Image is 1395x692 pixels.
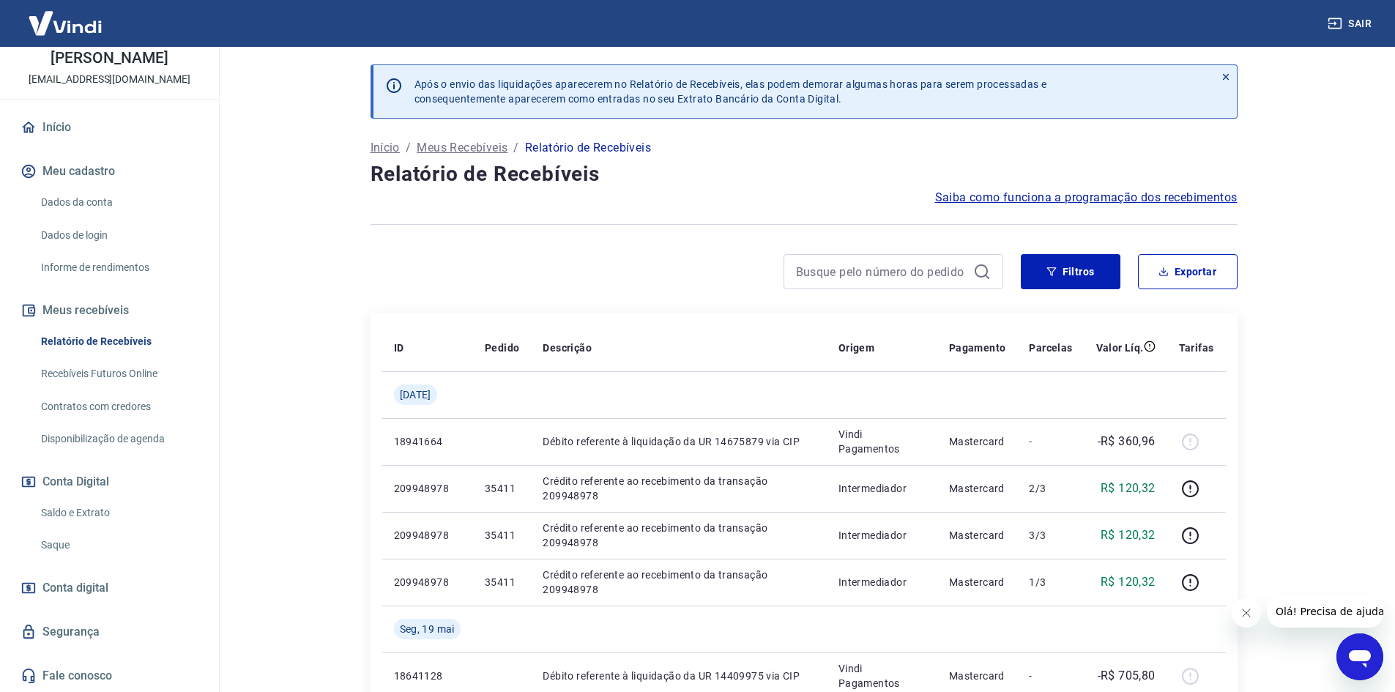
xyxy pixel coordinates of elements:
p: 2/3 [1029,481,1072,496]
img: Vindi [18,1,113,45]
p: Pedido [485,341,519,355]
p: -R$ 360,96 [1098,433,1156,450]
p: R$ 120,32 [1101,573,1156,591]
p: Mastercard [949,434,1006,449]
a: Saque [35,530,201,560]
p: Mastercard [949,481,1006,496]
a: Saldo e Extrato [35,498,201,528]
p: Vindi Pagamentos [838,427,926,456]
p: 209948978 [394,528,461,543]
p: Crédito referente ao recebimento da transação 209948978 [543,568,814,597]
p: 209948978 [394,481,461,496]
p: - [1029,669,1072,683]
a: Início [18,111,201,144]
p: 35411 [485,481,519,496]
p: R$ 120,32 [1101,480,1156,497]
p: Após o envio das liquidações aparecerem no Relatório de Recebíveis, elas podem demorar algumas ho... [414,77,1047,106]
a: Recebíveis Futuros Online [35,359,201,389]
button: Conta Digital [18,466,201,498]
button: Sair [1325,10,1377,37]
p: 18641128 [394,669,461,683]
p: Débito referente à liquidação da UR 14675879 via CIP [543,434,814,449]
h4: Relatório de Recebíveis [371,160,1238,189]
p: Intermediador [838,575,926,589]
p: 35411 [485,528,519,543]
a: Contratos com credores [35,392,201,422]
p: Tarifas [1179,341,1214,355]
p: Mastercard [949,575,1006,589]
a: Disponibilização de agenda [35,424,201,454]
a: Saiba como funciona a programação dos recebimentos [935,189,1238,207]
p: R$ 120,32 [1101,527,1156,544]
a: Fale conosco [18,660,201,692]
p: Mastercard [949,528,1006,543]
p: 1/3 [1029,575,1072,589]
p: / [513,139,518,157]
a: Segurança [18,616,201,648]
span: Seg, 19 mai [400,622,455,636]
a: Início [371,139,400,157]
p: Intermediador [838,481,926,496]
input: Busque pelo número do pedido [796,261,967,283]
p: 35411 [485,575,519,589]
span: [DATE] [400,387,431,402]
p: [EMAIL_ADDRESS][DOMAIN_NAME] [29,72,190,87]
iframe: Mensagem da empresa [1267,595,1383,628]
p: Crédito referente ao recebimento da transação 209948978 [543,474,814,503]
a: Dados de login [35,220,201,250]
p: Descrição [543,341,592,355]
button: Meu cadastro [18,155,201,187]
a: Meus Recebíveis [417,139,507,157]
p: [PERSON_NAME] [51,51,168,66]
p: -R$ 705,80 [1098,667,1156,685]
p: Relatório de Recebíveis [525,139,651,157]
p: Débito referente à liquidação da UR 14409975 via CIP [543,669,814,683]
span: Conta digital [42,578,108,598]
a: Relatório de Recebíveis [35,327,201,357]
p: 209948978 [394,575,461,589]
p: - [1029,434,1072,449]
p: Valor Líq. [1096,341,1144,355]
p: Origem [838,341,874,355]
a: Dados da conta [35,187,201,217]
p: Mastercard [949,669,1006,683]
p: Intermediador [838,528,926,543]
p: 18941664 [394,434,461,449]
p: 3/3 [1029,528,1072,543]
iframe: Botão para abrir a janela de mensagens [1336,633,1383,680]
button: Meus recebíveis [18,294,201,327]
span: Olá! Precisa de ajuda? [9,10,123,22]
button: Exportar [1138,254,1238,289]
a: Informe de rendimentos [35,253,201,283]
iframe: Fechar mensagem [1232,598,1261,628]
a: Conta digital [18,572,201,604]
p: Vindi Pagamentos [838,661,926,691]
p: Pagamento [949,341,1006,355]
p: / [406,139,411,157]
p: ID [394,341,404,355]
p: Parcelas [1029,341,1072,355]
button: Filtros [1021,254,1120,289]
p: Crédito referente ao recebimento da transação 209948978 [543,521,814,550]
